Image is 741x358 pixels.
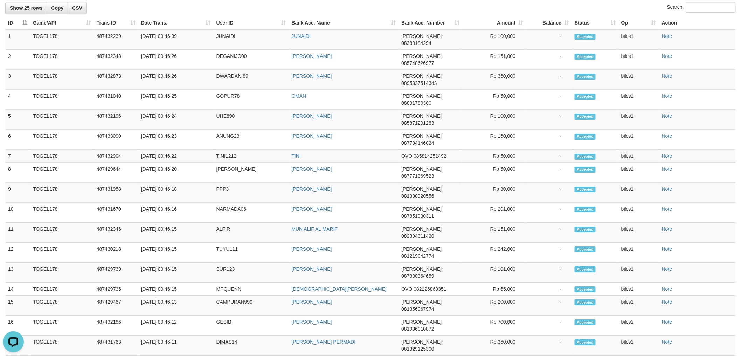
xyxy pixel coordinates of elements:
td: TOGEL178 [30,296,94,316]
td: 16 [5,316,30,336]
td: - [526,50,572,70]
span: Copy 081936010872 to clipboard [401,326,434,332]
td: Rp 200,000 [462,296,526,316]
td: TINI1212 [214,150,289,163]
td: bilcs1 [618,183,659,203]
td: bilcs1 [618,316,659,336]
span: Copy 081219042774 to clipboard [401,253,434,259]
td: UHE890 [214,110,289,130]
td: - [526,243,572,263]
td: - [526,110,572,130]
span: Accepted [575,54,596,60]
td: TOGEL178 [30,150,94,163]
td: [DATE] 00:46:18 [138,183,214,203]
td: TOGEL178 [30,50,94,70]
td: 487429644 [94,163,138,183]
span: [PERSON_NAME] [401,266,442,272]
span: OVO [401,286,412,292]
td: [DATE] 00:46:20 [138,163,214,183]
span: Copy 081329125300 to clipboard [401,346,434,352]
td: 7 [5,150,30,163]
td: [DATE] 00:46:15 [138,283,214,296]
th: Balance: activate to sort column ascending [526,16,572,29]
a: Note [662,246,672,252]
td: - [526,90,572,110]
td: [DATE] 00:46:24 [138,110,214,130]
a: [PERSON_NAME] [292,206,332,212]
span: [PERSON_NAME] [401,299,442,305]
td: TOGEL178 [30,130,94,150]
td: bilcs1 [618,130,659,150]
span: Accepted [575,207,596,212]
td: 8 [5,163,30,183]
td: Rp 700,000 [462,316,526,336]
span: CSV [72,5,82,11]
span: Copy 087734146024 to clipboard [401,140,434,146]
span: Show 25 rows [10,5,42,11]
a: TINI [292,153,301,159]
td: 487431040 [94,90,138,110]
a: Note [662,339,672,345]
td: - [526,130,572,150]
td: - [526,150,572,163]
th: Action [659,16,736,29]
td: CAMPURAN999 [214,296,289,316]
a: [PERSON_NAME] [292,113,332,119]
td: bilcs1 [618,203,659,223]
span: Accepted [575,94,596,100]
span: Copy [51,5,63,11]
td: bilcs1 [618,70,659,90]
td: NARMADA06 [214,203,289,223]
td: TOGEL178 [30,70,94,90]
td: TOGEL178 [30,203,94,223]
td: Rp 201,000 [462,203,526,223]
span: Copy 087851930311 to clipboard [401,213,434,219]
td: 487431763 [94,336,138,356]
span: Accepted [575,286,596,292]
td: bilcs1 [618,283,659,296]
td: 15 [5,296,30,316]
td: 11 [5,223,30,243]
a: Note [662,33,672,39]
span: Accepted [575,227,596,232]
td: 10 [5,203,30,223]
td: GEBIB [214,316,289,336]
td: - [526,296,572,316]
td: [DATE] 00:46:15 [138,223,214,243]
td: MPQUENN [214,283,289,296]
td: [DATE] 00:46:25 [138,90,214,110]
td: bilcs1 [618,296,659,316]
td: [DATE] 00:46:26 [138,70,214,90]
span: Accepted [575,299,596,305]
a: Note [662,113,672,119]
span: Accepted [575,266,596,272]
th: Status: activate to sort column ascending [572,16,618,29]
span: [PERSON_NAME] [401,33,442,39]
td: DIMAS14 [214,336,289,356]
a: Note [662,266,672,272]
td: bilcs1 [618,336,659,356]
span: Copy 0895337514343 to clipboard [401,80,437,86]
td: bilcs1 [618,110,659,130]
span: Copy 087880364659 to clipboard [401,273,434,279]
td: - [526,316,572,336]
td: PPP3 [214,183,289,203]
span: Copy 087771369523 to clipboard [401,173,434,179]
span: Copy 085814251492 to clipboard [414,153,446,159]
td: Rp 65,000 [462,283,526,296]
span: Accepted [575,114,596,120]
td: 1 [5,29,30,50]
th: Game/API: activate to sort column ascending [30,16,94,29]
a: [PERSON_NAME] [292,266,332,272]
td: TOGEL178 [30,263,94,283]
td: - [526,223,572,243]
th: User ID: activate to sort column ascending [214,16,289,29]
span: Accepted [575,34,596,40]
td: - [526,336,572,356]
td: - [526,183,572,203]
span: OVO [401,153,412,159]
span: [PERSON_NAME] [401,206,442,212]
a: Note [662,206,672,212]
td: - [526,263,572,283]
span: Copy 08388184294 to clipboard [401,40,431,46]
